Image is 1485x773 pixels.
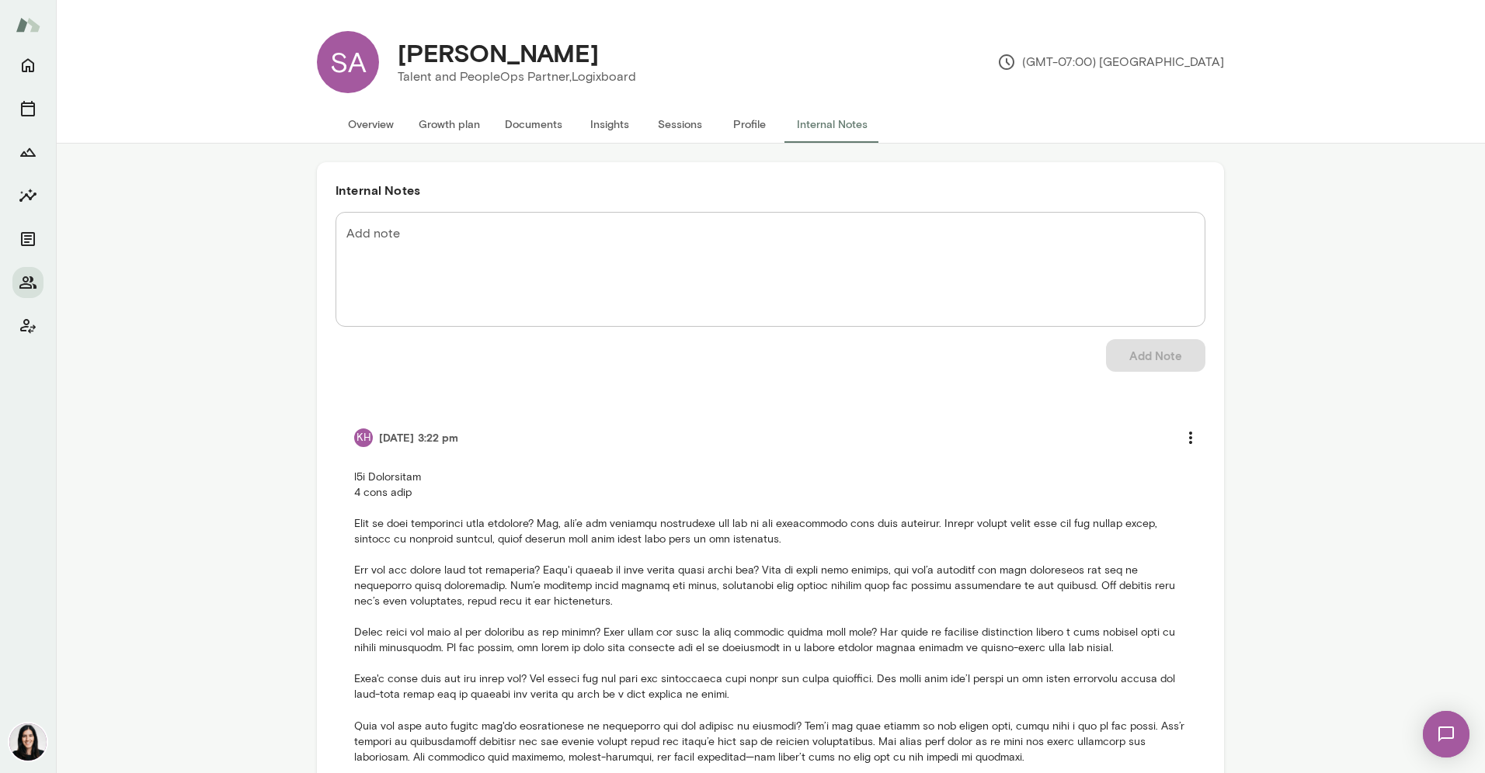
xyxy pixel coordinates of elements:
button: more [1174,421,1207,454]
button: Internal Notes [784,106,880,143]
div: KH [354,428,373,447]
button: Overview [336,106,406,143]
button: Members [12,267,43,298]
button: Insights [575,106,645,143]
button: Growth plan [406,106,492,143]
button: Insights [12,180,43,211]
h4: [PERSON_NAME] [398,38,599,68]
button: Profile [715,106,784,143]
img: Katrina Bilella [9,723,47,761]
h6: [DATE] 3:22 pm [379,430,458,445]
button: Client app [12,310,43,341]
button: Home [12,50,43,81]
h6: Internal Notes [336,181,1205,199]
button: Growth Plan [12,137,43,168]
button: Sessions [645,106,715,143]
p: Talent and PeopleOps Partner, Logixboard [398,68,636,86]
button: Documents [492,106,575,143]
div: SA [317,31,379,93]
button: Sessions [12,93,43,124]
button: Documents [12,224,43,255]
p: (GMT-07:00) [GEOGRAPHIC_DATA] [997,53,1224,71]
img: Mento [16,10,40,40]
